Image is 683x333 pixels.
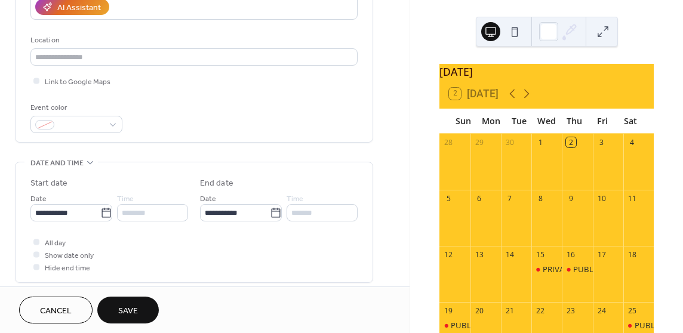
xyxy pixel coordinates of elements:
[504,193,515,203] div: 7
[504,137,515,147] div: 30
[444,193,454,203] div: 5
[474,137,484,147] div: 29
[566,306,576,316] div: 23
[45,76,110,88] span: Link to Google Maps
[30,157,84,169] span: Date and time
[623,320,654,331] div: PUBLIC - Venice American Legion
[504,306,515,316] div: 21
[439,320,470,331] div: PUBLIC - Cape Cabaret
[439,64,654,79] div: [DATE]
[30,34,355,47] div: Location
[200,193,216,205] span: Date
[543,264,656,275] div: PRIVATE - [GEOGRAPHIC_DATA]
[627,137,637,147] div: 4
[536,306,546,316] div: 22
[589,109,617,133] div: Fri
[30,177,67,190] div: Start date
[627,306,637,316] div: 25
[449,109,477,133] div: Sun
[200,177,233,190] div: End date
[504,249,515,260] div: 14
[451,320,532,331] div: PUBLIC - Cape Cabaret
[444,137,454,147] div: 28
[627,193,637,203] div: 11
[477,109,505,133] div: Mon
[536,249,546,260] div: 15
[536,137,546,147] div: 1
[566,193,576,203] div: 9
[30,101,120,114] div: Event color
[596,137,607,147] div: 3
[562,264,592,275] div: PUBLIC -The Grill at 1951
[444,249,454,260] div: 12
[536,193,546,203] div: 8
[45,262,90,275] span: Hide end time
[627,249,637,260] div: 18
[533,109,561,133] div: Wed
[566,137,576,147] div: 2
[573,264,664,275] div: PUBLIC -The Grill at 1951
[616,109,644,133] div: Sat
[566,249,576,260] div: 16
[505,109,533,133] div: Tue
[118,305,138,317] span: Save
[474,193,484,203] div: 6
[474,306,484,316] div: 20
[57,2,101,14] div: AI Assistant
[30,193,47,205] span: Date
[596,249,607,260] div: 17
[561,109,589,133] div: Thu
[40,305,72,317] span: Cancel
[45,237,66,249] span: All day
[596,306,607,316] div: 24
[444,306,454,316] div: 19
[97,297,159,323] button: Save
[531,264,562,275] div: PRIVATE - Venice
[287,193,303,205] span: Time
[45,249,94,262] span: Show date only
[474,249,484,260] div: 13
[19,297,93,323] button: Cancel
[117,193,134,205] span: Time
[596,193,607,203] div: 10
